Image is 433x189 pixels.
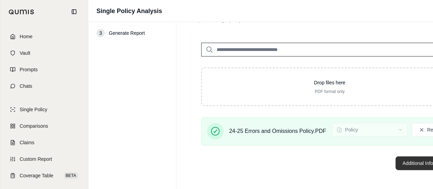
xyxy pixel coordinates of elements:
[4,62,84,77] a: Prompts
[20,106,47,113] span: Single Policy
[4,78,84,94] a: Chats
[9,9,34,14] img: Qumis Logo
[20,50,30,56] span: Vault
[20,123,48,129] span: Comparisons
[20,139,34,146] span: Claims
[20,156,52,162] span: Custom Report
[20,66,38,73] span: Prompts
[64,172,78,179] span: BETA
[4,135,84,150] a: Claims
[96,29,105,37] div: 3
[4,29,84,44] a: Home
[109,30,145,36] span: Generate Report
[20,172,53,179] span: Coverage Table
[4,168,84,183] a: Coverage TableBETA
[20,83,32,90] span: Chats
[229,127,326,135] span: 24-25 Errors and Omissions Policy.PDF
[69,6,80,17] button: Collapse sidebar
[20,33,32,40] span: Home
[4,45,84,61] a: Vault
[4,118,84,134] a: Comparisons
[4,102,84,117] a: Single Policy
[4,151,84,167] a: Custom Report
[96,6,162,16] h1: Single Policy Analysis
